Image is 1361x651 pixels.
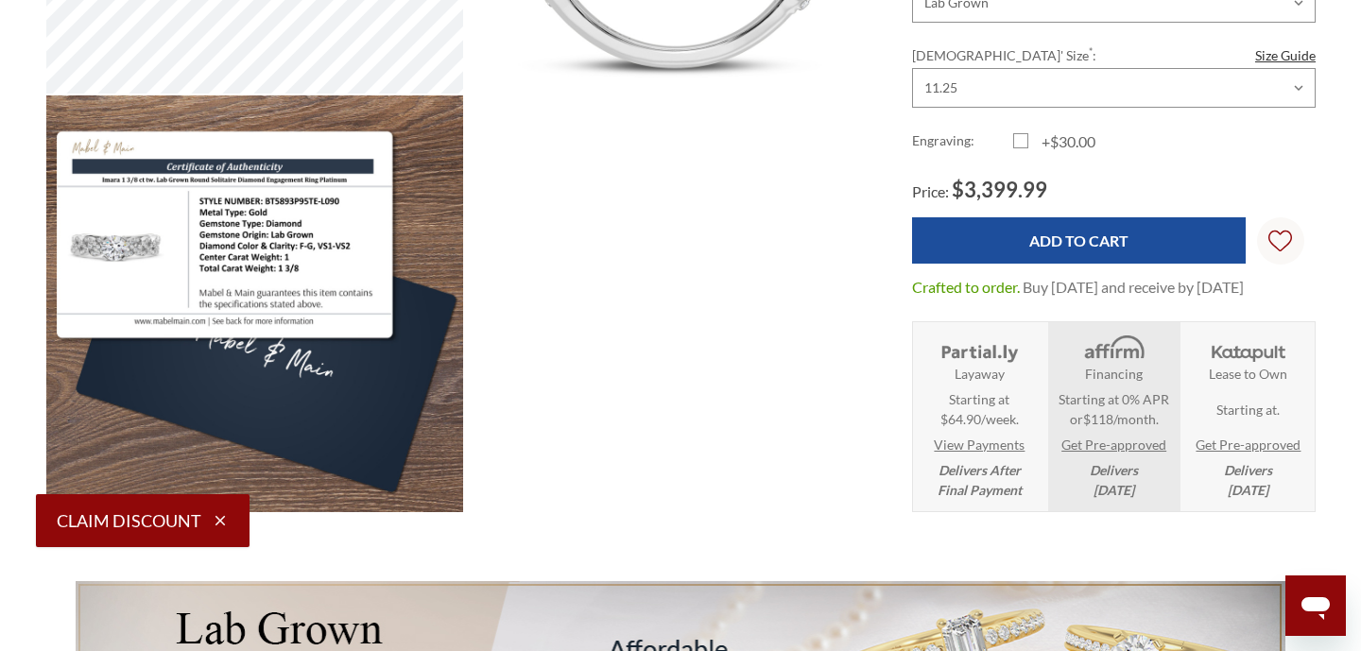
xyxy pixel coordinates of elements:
span: [DATE] [1228,483,1268,499]
strong: Layaway [955,365,1005,385]
dt: Crafted to order. [912,276,1020,299]
strong: Financing [1085,365,1143,385]
img: Imara 1 3/8 ct tw. Lab Grown Round Solitaire Diamond Engagement Ring Platinum [46,95,463,512]
label: Engraving: [912,130,1013,153]
em: Delivers [1224,461,1272,501]
dd: Buy [DATE] and receive by [DATE] [1023,276,1244,299]
strong: Lease to Own [1209,365,1287,385]
a: Wish Lists [1257,217,1304,265]
label: [DEMOGRAPHIC_DATA]' Size : [912,45,1316,65]
img: Affirm [1072,334,1157,364]
span: Starting at $64.90/week. [940,390,1019,430]
span: Starting at . [1216,400,1280,420]
iframe: Button to launch messaging window, conversation in progress [1285,575,1346,636]
img: Layaway [938,334,1023,364]
input: Add to Cart [912,217,1245,264]
button: Claim Discount [36,494,250,547]
li: Affirm [1048,322,1180,511]
a: Size Guide [1255,45,1316,65]
em: Delivers [1090,461,1138,501]
svg: Wish Lists [1268,170,1292,312]
em: Delivers After Final Payment [938,461,1022,501]
span: [DATE] [1094,483,1134,499]
a: Get Pre-approved [1196,436,1301,455]
span: $118 [1083,412,1113,428]
li: Katapult [1182,322,1315,511]
a: View Payments [934,436,1025,455]
a: Get Pre-approved [1061,436,1166,455]
span: Price: [912,182,949,200]
span: Starting at 0% APR or /month. [1054,390,1175,430]
img: Katapult [1206,334,1291,364]
label: +$30.00 [1013,130,1114,153]
span: $3,399.99 [952,177,1047,202]
li: Layaway [913,322,1045,511]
